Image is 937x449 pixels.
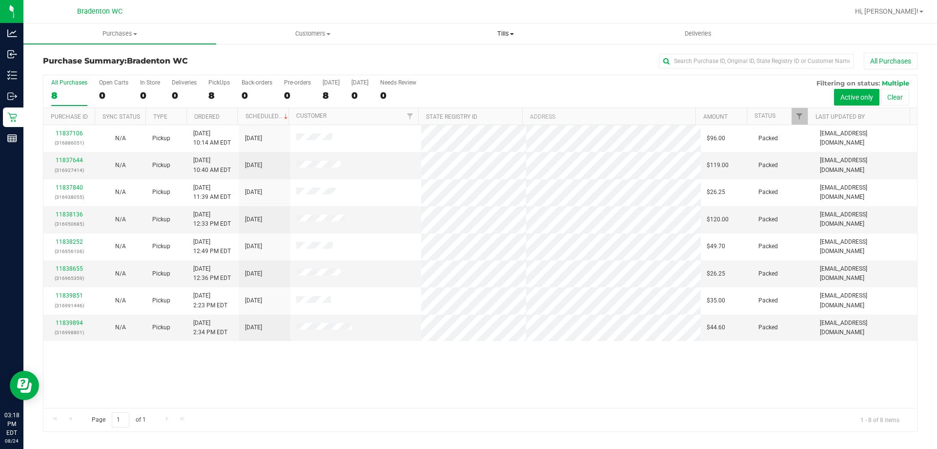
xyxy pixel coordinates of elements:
[7,49,17,59] inline-svg: Inbound
[152,296,170,305] span: Pickup
[4,437,19,445] p: 08/24
[245,242,262,251] span: [DATE]
[115,161,126,170] button: N/A
[77,7,122,16] span: Bradenton WC
[56,265,83,272] a: 11838655
[193,264,231,283] span: [DATE] 12:36 PM EDT
[351,90,368,101] div: 0
[115,189,126,195] span: Not Applicable
[23,29,216,38] span: Purchases
[284,90,311,101] div: 0
[820,319,911,337] span: [EMAIL_ADDRESS][DOMAIN_NAME]
[115,243,126,250] span: Not Applicable
[193,237,231,256] span: [DATE] 12:49 PM EDT
[152,269,170,278] span: Pickup
[7,133,17,143] inline-svg: Reports
[127,56,188,65] span: Bradenton WC
[115,215,126,224] button: N/A
[115,216,126,223] span: Not Applicable
[707,188,725,197] span: $26.25
[409,23,602,44] a: Tills
[296,112,326,119] a: Customer
[193,210,231,229] span: [DATE] 12:33 PM EDT
[522,108,695,125] th: Address
[820,156,911,174] span: [EMAIL_ADDRESS][DOMAIN_NAME]
[707,323,725,332] span: $44.60
[172,79,197,86] div: Deliveries
[758,161,778,170] span: Packed
[758,269,778,278] span: Packed
[99,79,128,86] div: Open Carts
[56,238,83,245] a: 11838252
[816,79,880,87] span: Filtering on status:
[672,29,725,38] span: Deliveries
[115,296,126,305] button: N/A
[820,210,911,229] span: [EMAIL_ADDRESS][DOMAIN_NAME]
[49,328,89,337] p: (316998801)
[834,89,879,106] button: Active only
[152,215,170,224] span: Pickup
[820,129,911,148] span: [EMAIL_ADDRESS][DOMAIN_NAME]
[102,113,140,120] a: Sync Status
[56,130,83,137] a: 11837106
[245,296,262,305] span: [DATE]
[758,188,778,197] span: Packed
[820,183,911,202] span: [EMAIL_ADDRESS][DOMAIN_NAME]
[152,323,170,332] span: Pickup
[56,292,83,299] a: 11839851
[49,247,89,256] p: (316956106)
[707,242,725,251] span: $49.70
[49,138,89,148] p: (316886051)
[115,297,126,304] span: Not Applicable
[602,23,794,44] a: Deliveries
[153,113,167,120] a: Type
[115,188,126,197] button: N/A
[245,113,290,120] a: Scheduled
[194,113,220,120] a: Ordered
[115,134,126,143] button: N/A
[820,291,911,310] span: [EMAIL_ADDRESS][DOMAIN_NAME]
[115,269,126,278] button: N/A
[216,23,409,44] a: Customers
[193,291,227,310] span: [DATE] 2:23 PM EDT
[56,320,83,326] a: 11839894
[208,79,230,86] div: PickUps
[659,54,854,68] input: Search Purchase ID, Original ID, State Registry ID or Customer Name...
[4,411,19,437] p: 03:18 PM EDT
[208,90,230,101] div: 8
[758,215,778,224] span: Packed
[115,323,126,332] button: N/A
[820,237,911,256] span: [EMAIL_ADDRESS][DOMAIN_NAME]
[323,79,340,86] div: [DATE]
[115,242,126,251] button: N/A
[245,215,262,224] span: [DATE]
[882,79,909,87] span: Multiple
[193,319,227,337] span: [DATE] 2:34 PM EDT
[380,79,416,86] div: Needs Review
[853,412,907,427] span: 1 - 8 of 8 items
[115,270,126,277] span: Not Applicable
[51,90,87,101] div: 8
[193,183,231,202] span: [DATE] 11:39 AM EDT
[815,113,865,120] a: Last Updated By
[83,412,154,428] span: Page of 1
[245,161,262,170] span: [DATE]
[758,296,778,305] span: Packed
[820,264,911,283] span: [EMAIL_ADDRESS][DOMAIN_NAME]
[115,135,126,142] span: Not Applicable
[242,79,272,86] div: Back-orders
[43,57,334,65] h3: Purchase Summary:
[51,113,88,120] a: Purchase ID
[758,134,778,143] span: Packed
[707,134,725,143] span: $96.00
[7,28,17,38] inline-svg: Analytics
[217,29,408,38] span: Customers
[7,70,17,80] inline-svg: Inventory
[402,108,418,125] a: Filter
[23,23,216,44] a: Purchases
[56,184,83,191] a: 11837840
[754,112,775,119] a: Status
[380,90,416,101] div: 0
[7,112,17,122] inline-svg: Retail
[284,79,311,86] div: Pre-orders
